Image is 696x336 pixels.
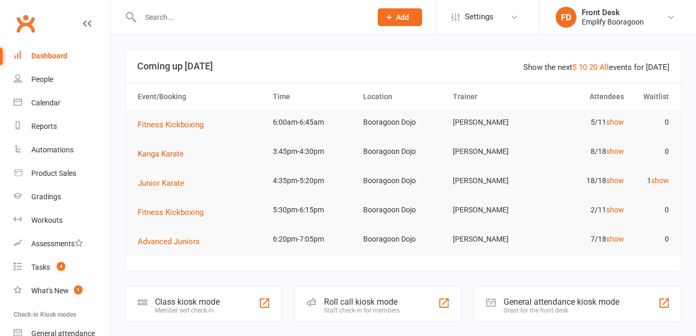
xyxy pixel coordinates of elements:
[572,63,577,72] a: 5
[523,61,669,74] div: Show the next events for [DATE]
[448,198,538,222] td: [PERSON_NAME]
[74,285,82,294] span: 1
[538,227,629,251] td: 7/18
[629,83,674,110] th: Waitlist
[14,91,110,115] a: Calendar
[538,198,629,222] td: 2/11
[629,227,674,251] td: 0
[14,256,110,279] a: Tasks 4
[14,162,110,185] a: Product Sales
[31,75,53,83] div: People
[268,139,358,164] td: 3:45pm-4:30pm
[31,239,83,248] div: Assessments
[448,83,538,110] th: Trainer
[14,185,110,209] a: Gradings
[31,263,50,271] div: Tasks
[629,139,674,164] td: 0
[138,149,184,159] span: Kanga Karate
[138,206,211,219] button: Fitness Kickboxing
[324,307,400,314] div: Staff check-in for members
[14,279,110,303] a: What's New1
[606,235,624,243] a: show
[358,227,449,251] td: Booragoon Dojo
[396,13,409,21] span: Add
[378,8,422,26] button: Add
[155,297,220,307] div: Class kiosk mode
[138,235,207,248] button: Advanced Juniors
[538,139,629,164] td: 8/18
[358,83,449,110] th: Location
[133,83,268,110] th: Event/Booking
[629,110,674,135] td: 0
[538,110,629,135] td: 5/11
[358,139,449,164] td: Booragoon Dojo
[465,5,494,29] span: Settings
[268,110,358,135] td: 6:00am-6:45am
[138,177,191,189] button: Junior Karate
[31,122,57,130] div: Reports
[589,63,597,72] a: 20
[503,297,619,307] div: General attendance kiosk mode
[606,206,624,214] a: show
[31,286,69,295] div: What's New
[448,139,538,164] td: [PERSON_NAME]
[138,120,203,129] span: Fitness Kickboxing
[14,115,110,138] a: Reports
[448,110,538,135] td: [PERSON_NAME]
[268,227,358,251] td: 6:20pm-7:05pm
[268,83,358,110] th: Time
[31,52,67,60] div: Dashboard
[14,68,110,91] a: People
[138,178,184,188] span: Junior Karate
[358,169,449,193] td: Booragoon Dojo
[606,147,624,155] a: show
[31,146,74,154] div: Automations
[14,232,110,256] a: Assessments
[31,193,61,201] div: Gradings
[268,169,358,193] td: 4:35pm-5:20pm
[503,307,619,314] div: Great for the front desk
[582,17,644,27] div: Emplify Booragoon
[599,63,609,72] a: All
[14,209,110,232] a: Workouts
[606,118,624,126] a: show
[538,169,629,193] td: 18/18
[629,198,674,222] td: 0
[606,176,624,185] a: show
[14,44,110,68] a: Dashboard
[155,307,220,314] div: Member self check-in
[31,216,63,224] div: Workouts
[31,99,61,107] div: Calendar
[57,262,65,271] span: 4
[579,63,587,72] a: 10
[138,208,203,217] span: Fitness Kickboxing
[651,176,669,185] a: show
[358,198,449,222] td: Booragoon Dojo
[14,138,110,162] a: Automations
[13,10,39,37] a: Clubworx
[268,198,358,222] td: 5:30pm-6:15pm
[137,10,364,25] input: Search...
[138,148,191,160] button: Kanga Karate
[324,297,400,307] div: Roll call kiosk mode
[448,227,538,251] td: [PERSON_NAME]
[538,83,629,110] th: Attendees
[137,61,669,71] h3: Coming up [DATE]
[448,169,538,193] td: [PERSON_NAME]
[582,8,644,17] div: Front Desk
[138,118,211,131] button: Fitness Kickboxing
[138,237,200,246] span: Advanced Juniors
[31,169,76,177] div: Product Sales
[629,169,674,193] td: 1
[358,110,449,135] td: Booragoon Dojo
[556,7,577,28] div: FD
